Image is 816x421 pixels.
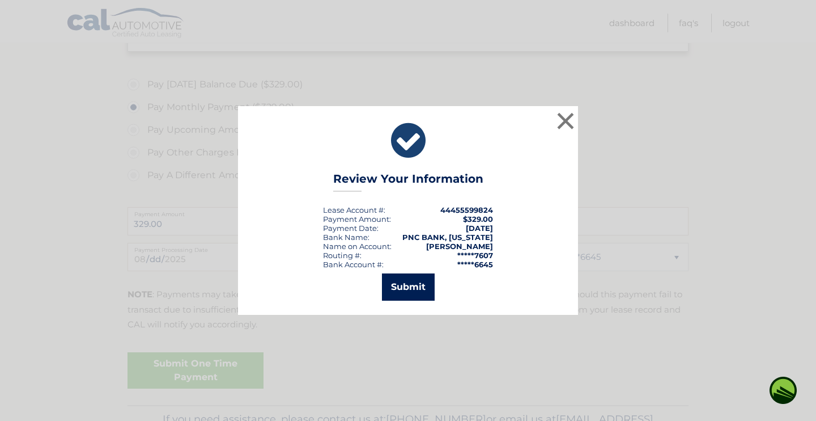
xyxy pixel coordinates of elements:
[323,251,362,260] div: Routing #:
[333,172,483,192] h3: Review Your Information
[323,224,379,233] div: :
[323,260,384,269] div: Bank Account #:
[323,233,369,242] div: Bank Name:
[463,214,493,224] span: $329.00
[466,224,493,233] span: [DATE]
[426,242,493,251] strong: [PERSON_NAME]
[323,242,392,251] div: Name on Account:
[323,205,385,214] div: Lease Account #:
[440,205,493,214] strong: 44455599824
[323,214,391,224] div: Payment Amount:
[402,233,493,242] strong: PNC BANK, [US_STATE]
[323,224,377,233] span: Payment Date
[554,110,577,132] button: ×
[382,273,435,301] button: Submit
